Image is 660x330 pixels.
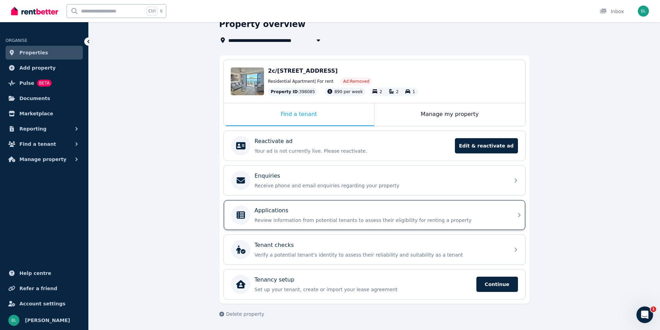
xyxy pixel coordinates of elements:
a: Documents [6,91,83,105]
span: 2 [379,89,382,94]
p: Tenant checks [255,241,294,249]
a: PulseBETA [6,76,83,90]
a: Marketplace [6,107,83,121]
div: : 398085 [268,88,318,96]
a: EnquiriesReceive phone and email enquiries regarding your property [224,166,525,195]
span: [PERSON_NAME] [25,316,70,324]
span: Find a tenant [19,140,56,148]
span: Account settings [19,300,65,308]
button: Delete property [219,311,264,318]
iframe: Intercom live chat [636,306,653,323]
p: Applications [255,206,289,215]
a: Refer a friend [6,282,83,295]
span: ORGANISE [6,38,27,43]
a: Reactivate adYour ad is not currently live. Please reactivate.Edit & reactivate ad [224,131,525,161]
span: 1 [651,306,656,312]
div: Find a tenant [224,103,374,126]
img: Britt Lundgren [8,315,19,326]
span: Manage property [19,155,67,163]
a: Help centre [6,266,83,280]
img: RentBetter [11,6,58,16]
span: Edit & reactivate ad [455,138,518,153]
span: Delete property [226,311,264,318]
span: Properties [19,48,48,57]
p: Your ad is not currently live. Please reactivate. [255,148,451,154]
p: Reactivate ad [255,137,293,145]
a: Properties [6,46,83,60]
p: Review information from potential tenants to assess their eligibility for renting a property [255,217,505,224]
span: Residential Apartment | For rent [268,79,334,84]
span: Marketplace [19,109,53,118]
a: Add property [6,61,83,75]
p: Verify a potential tenant's identity to assess their reliability and suitability as a tenant [255,251,505,258]
span: Ad: Removed [343,79,369,84]
span: Add property [19,64,56,72]
a: Tenancy setupSet up your tenant, create or import your lease agreementContinue [224,269,525,299]
p: Enquiries [255,172,280,180]
span: 2c/[STREET_ADDRESS] [268,68,338,74]
span: 890 per week [334,89,363,94]
div: Manage my property [375,103,525,126]
p: Set up your tenant, create or import your lease agreement [255,286,472,293]
a: ApplicationsReview information from potential tenants to assess their eligibility for renting a p... [224,200,525,230]
span: 1 [412,89,415,94]
span: Help centre [19,269,51,277]
span: Ctrl [147,7,157,16]
span: Property ID [271,89,298,95]
span: 2 [396,89,399,94]
span: Reporting [19,125,46,133]
button: Find a tenant [6,137,83,151]
span: Documents [19,94,50,102]
button: Manage property [6,152,83,166]
span: BETA [37,80,52,87]
span: Pulse [19,79,34,87]
img: Britt Lundgren [638,6,649,17]
span: Continue [476,277,518,292]
a: Tenant checksVerify a potential tenant's identity to assess their reliability and suitability as ... [224,235,525,265]
div: Inbox [600,8,624,15]
span: Refer a friend [19,284,57,293]
button: Reporting [6,122,83,136]
a: Account settings [6,297,83,311]
span: k [160,8,162,14]
p: Tenancy setup [255,276,294,284]
p: Receive phone and email enquiries regarding your property [255,182,505,189]
h1: Property overview [219,19,306,30]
